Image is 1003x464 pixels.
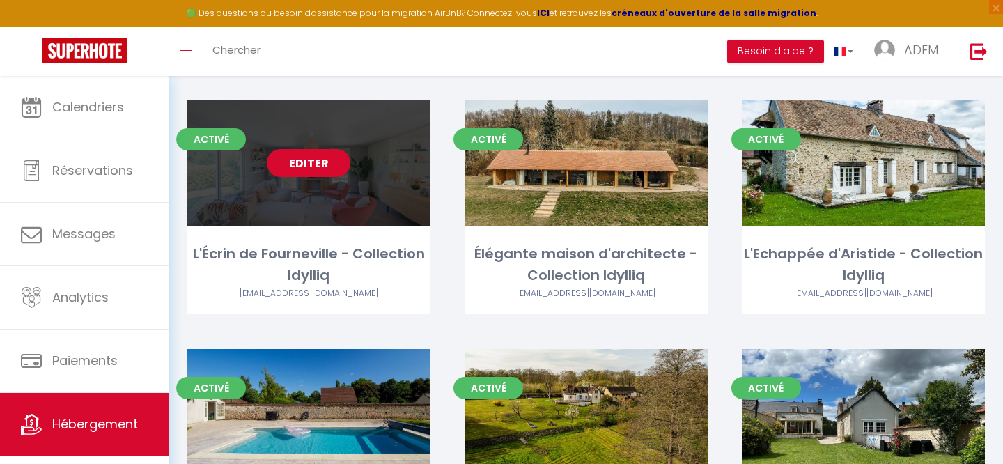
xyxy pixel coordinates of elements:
[176,377,246,399] span: Activé
[612,7,816,19] a: créneaux d'ouverture de la salle migration
[52,352,118,369] span: Paiements
[727,40,824,63] button: Besoin d'aide ?
[904,41,938,59] span: ADEM
[864,27,956,76] a: ... ADEM
[874,40,895,61] img: ...
[742,243,985,287] div: L'Echappée d'Aristide - Collection Idylliq
[52,98,124,116] span: Calendriers
[970,42,988,60] img: logout
[465,243,707,287] div: Élégante maison d'architecte - Collection Idylliq
[944,401,993,454] iframe: Chat
[202,27,271,76] a: Chercher
[453,128,523,150] span: Activé
[453,377,523,399] span: Activé
[267,149,350,177] a: Editer
[187,243,430,287] div: L'Écrin de Fourneville - Collection Idylliq
[52,415,138,433] span: Hébergement
[742,287,985,300] div: Airbnb
[465,287,707,300] div: Airbnb
[52,288,109,306] span: Analytics
[176,128,246,150] span: Activé
[212,42,261,57] span: Chercher
[187,287,430,300] div: Airbnb
[731,377,801,399] span: Activé
[731,128,801,150] span: Activé
[42,38,127,63] img: Super Booking
[537,7,550,19] a: ICI
[52,162,133,179] span: Réservations
[11,6,53,47] button: Ouvrir le widget de chat LiveChat
[52,225,116,242] span: Messages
